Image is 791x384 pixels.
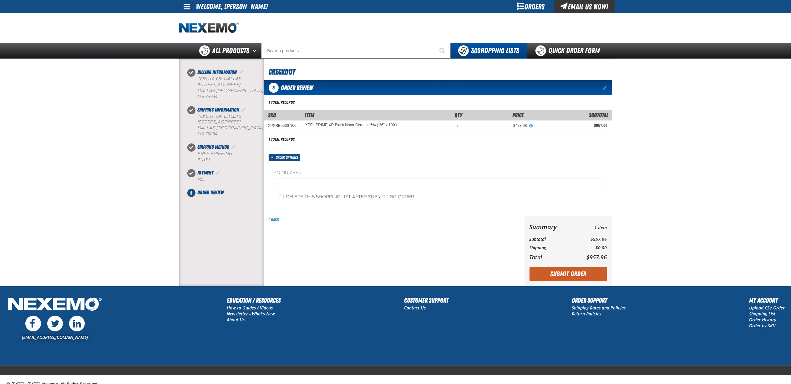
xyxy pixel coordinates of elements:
[251,43,261,59] button: Open All Products pages
[205,94,217,99] bdo: 75234
[198,76,241,81] span: Toyota of Dallas
[536,123,608,128] div: $957.96
[572,311,601,317] a: Return Policies
[527,43,612,59] a: Quick Order Form
[530,235,574,244] th: Subtotal
[749,311,775,317] a: Shopping List
[216,88,263,93] span: [GEOGRAPHIC_DATA]
[198,94,204,99] span: US
[435,43,451,59] button: Start Searching
[269,217,279,222] a: Back
[238,69,245,75] a: Edit Billing Information
[198,107,240,113] span: Shipping Information
[451,43,527,59] button: You have 30 Shopping Lists. Open to view details
[530,221,574,232] th: Summary
[281,84,313,91] span: Order Review
[198,144,230,150] span: Shipping Method
[572,305,626,311] a: Shipping Rates and Policies
[269,83,279,93] span: 5
[574,235,607,244] td: $957.96
[227,305,273,311] a: How to Guides / Videos
[457,123,459,128] span: 2
[587,253,607,261] span: $957.96
[274,170,602,176] label: PO Number
[471,46,520,55] span: Shopping Lists
[227,311,275,317] a: Newsletter - What's New
[269,68,295,76] span: Checkout
[269,154,301,161] button: Order options
[527,123,535,129] button: View All Prices for XPEL PRIME XR Black Nano-Ceramic 5% ( 36" x 100')
[305,112,314,118] span: Item
[305,123,397,127] : XPEL PRIME XR Black Nano-Ceramic 5% ( 36" x 100')
[471,46,478,55] strong: 30
[179,23,239,34] img: Nexemo logo
[749,323,776,329] a: Order by SKU
[404,305,426,311] a: Contact Us
[198,125,215,131] span: DALLAS
[205,131,217,137] bdo: 75234
[187,69,264,196] nav: Checkout steps. Current step is Order Review. Step 5 of 5
[268,112,276,118] a: SKU
[574,244,607,252] td: $0.00
[198,177,264,183] div: P.O.
[530,244,574,252] th: Shipping
[191,106,264,144] li: Shipping Information. Step 2 of 5. Completed
[198,88,215,93] span: DALLAS
[513,112,524,118] span: Price
[749,305,785,311] a: Upload CSV Order
[198,189,224,195] span: Order Review
[589,112,608,118] span: Subtotal
[198,131,204,137] span: US
[603,86,608,90] a: Edit items
[198,119,241,125] span: [STREET_ADDRESS]
[191,69,264,106] li: Billing Information. Step 1 of 5. Completed
[279,194,284,199] input: Delete this shopping list after submitting order
[198,69,237,75] span: Billing Information
[198,157,210,162] strong: $0.00
[276,154,300,161] span: Order options
[530,267,607,281] button: Submit Order
[212,45,250,56] span: All Products
[187,189,195,197] span: 5
[6,296,104,314] img: Nexemo Logo
[227,317,245,323] a: About Us
[191,143,264,169] li: Shipping Method. Step 3 of 5. Completed
[22,334,88,340] a: [EMAIL_ADDRESS][DOMAIN_NAME]
[198,170,214,176] span: Payment
[179,23,239,34] a: Home
[454,112,462,118] span: Qty
[279,194,414,200] label: Delete this shopping list after submitting order
[198,82,241,87] span: [STREET_ADDRESS]
[231,144,237,150] a: Edit Shipping Method
[749,317,776,323] a: Order History
[191,169,264,189] li: Payment. Step 4 of 5. Completed
[749,296,785,305] h2: My Account
[269,137,295,143] div: 1 total records
[215,170,221,176] a: Edit Payment
[198,151,264,163] div: Free Shipping:
[241,107,247,113] a: Edit Shipping Information
[404,296,449,305] h2: Customer Support
[264,121,301,131] td: XPXRB0536-100
[467,123,527,128] div: $478.98
[198,114,241,119] span: Toyota of Dallas
[572,296,626,305] h2: Order Support
[216,125,263,131] span: [GEOGRAPHIC_DATA]
[530,252,574,262] th: Total
[227,296,281,305] h2: Education / Resources
[261,43,451,59] input: Search
[269,100,295,106] div: 1 total records
[191,189,264,196] li: Order Review. Step 5 of 5. Not Completed
[574,221,607,232] td: 1 Item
